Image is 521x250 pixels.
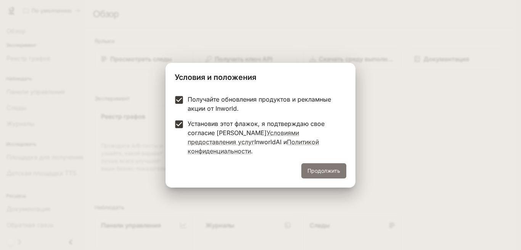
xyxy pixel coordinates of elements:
font: . [251,147,253,155]
a: Условиями предоставления услуг [188,129,299,146]
font: InworldAI и [254,138,287,146]
font: Условия и положения [175,73,256,82]
button: Продолжить [301,163,346,178]
a: Политикой конфиденциальности [188,138,319,155]
font: Получайте обновления продуктов и рекламные акции от Inworld. [188,96,331,112]
font: Установив этот флажок, я подтверждаю свое согласие [PERSON_NAME] [188,120,325,137]
font: Продолжить [307,167,340,174]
